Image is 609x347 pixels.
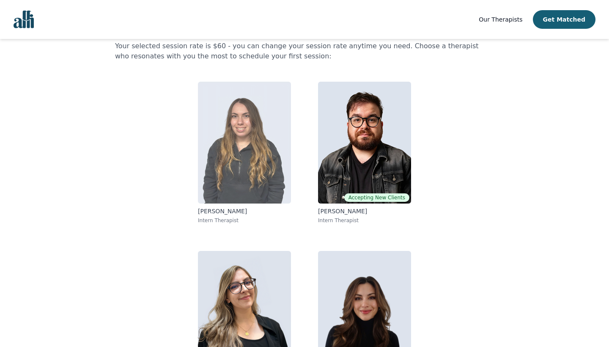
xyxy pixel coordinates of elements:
p: [PERSON_NAME] [318,207,411,215]
p: Intern Therapist [318,217,411,224]
img: Freddie Giovane [318,82,411,204]
p: Intern Therapist [198,217,291,224]
span: Accepting New Clients [344,193,409,202]
button: Get Matched [533,10,595,29]
span: Our Therapists [479,16,522,23]
p: [PERSON_NAME] [198,207,291,215]
a: Our Therapists [479,14,522,25]
img: Mariangela Servello [198,82,291,204]
p: Your selected session rate is $60 - you can change your session rate anytime you need. Choose a t... [115,41,494,61]
a: Freddie GiovaneAccepting New Clients[PERSON_NAME]Intern Therapist [311,75,418,231]
img: alli logo [14,11,34,28]
a: Mariangela Servello[PERSON_NAME]Intern Therapist [191,75,298,231]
